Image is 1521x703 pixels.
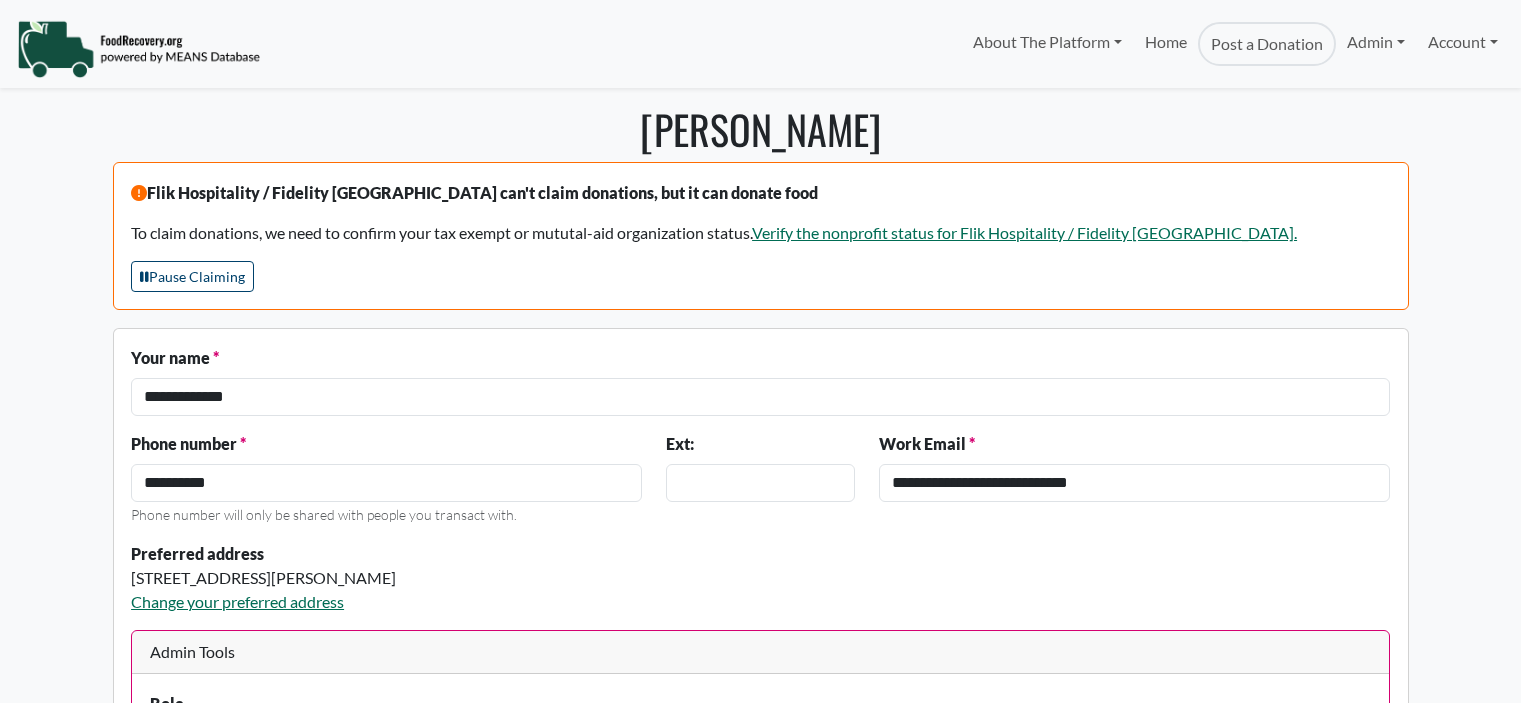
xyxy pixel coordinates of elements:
[131,506,517,523] small: Phone number will only be shared with people you transact with.
[17,19,260,79] img: NavigationLogo_FoodRecovery-91c16205cd0af1ed486a0f1a7774a6544ea792ac00100771e7dd3ec7c0e58e41.png
[131,261,254,292] button: Pause Claiming
[131,592,344,611] a: Change your preferred address
[131,346,219,370] label: Your name
[131,566,855,590] div: [STREET_ADDRESS][PERSON_NAME]
[1198,22,1336,66] a: Post a Donation
[1417,22,1509,62] a: Account
[752,223,1297,242] a: Verify the nonprofit status for Flik Hospitality / Fidelity [GEOGRAPHIC_DATA].
[131,544,264,563] strong: Preferred address
[131,181,1390,205] p: Flik Hospitality / Fidelity [GEOGRAPHIC_DATA] can't claim donations, but it can donate food
[132,631,1389,674] div: Admin Tools
[879,432,975,456] label: Work Email
[113,105,1409,153] h1: [PERSON_NAME]
[962,22,1133,62] a: About The Platform
[1336,22,1416,62] a: Admin
[131,432,246,456] label: Phone number
[131,221,1390,245] p: To claim donations, we need to confirm your tax exempt or mututal-aid organization status.
[1133,22,1197,66] a: Home
[666,432,694,456] label: Ext:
